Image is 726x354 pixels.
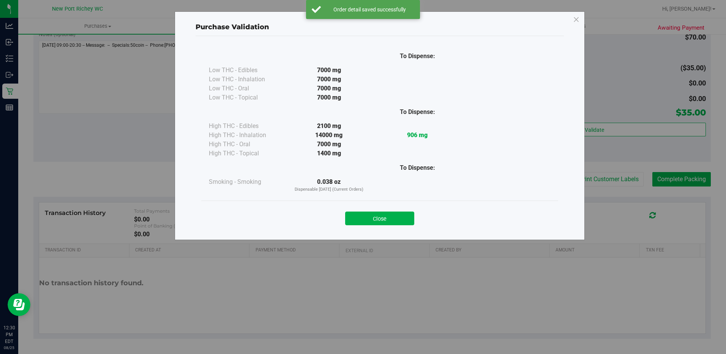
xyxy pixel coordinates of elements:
[285,66,373,75] div: 7000 mg
[373,107,462,117] div: To Dispense:
[345,212,414,225] button: Close
[285,131,373,140] div: 14000 mg
[209,131,285,140] div: High THC - Inhalation
[285,122,373,131] div: 2100 mg
[209,140,285,149] div: High THC - Oral
[407,131,428,139] strong: 906 mg
[285,75,373,84] div: 7000 mg
[285,149,373,158] div: 1400 mg
[209,177,285,186] div: Smoking - Smoking
[285,177,373,193] div: 0.038 oz
[373,52,462,61] div: To Dispense:
[196,23,269,31] span: Purchase Validation
[285,140,373,149] div: 7000 mg
[285,84,373,93] div: 7000 mg
[209,93,285,102] div: Low THC - Topical
[209,75,285,84] div: Low THC - Inhalation
[373,163,462,172] div: To Dispense:
[285,93,373,102] div: 7000 mg
[209,149,285,158] div: High THC - Topical
[325,6,414,13] div: Order detail saved successfully
[285,186,373,193] p: Dispensable [DATE] (Current Orders)
[209,84,285,93] div: Low THC - Oral
[209,122,285,131] div: High THC - Edibles
[209,66,285,75] div: Low THC - Edibles
[8,293,30,316] iframe: Resource center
